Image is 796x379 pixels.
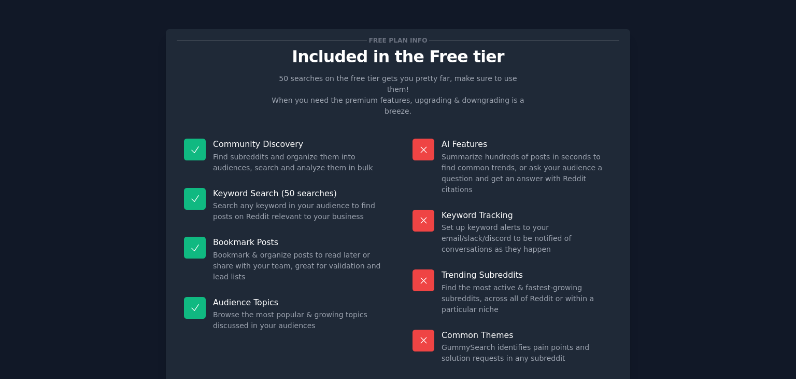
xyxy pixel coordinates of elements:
[213,139,383,150] p: Community Discovery
[213,309,383,331] dd: Browse the most popular & growing topics discussed in your audiences
[213,250,383,282] dd: Bookmark & organize posts to read later or share with your team, great for validation and lead lists
[442,282,612,315] dd: Find the most active & fastest-growing subreddits, across all of Reddit or within a particular niche
[442,269,612,280] p: Trending Subreddits
[442,342,612,364] dd: GummySearch identifies pain points and solution requests in any subreddit
[213,200,383,222] dd: Search any keyword in your audience to find posts on Reddit relevant to your business
[267,73,529,117] p: 50 searches on the free tier gets you pretty far, make sure to use them! When you need the premiu...
[442,222,612,255] dd: Set up keyword alerts to your email/slack/discord to be notified of conversations as they happen
[367,35,429,46] span: Free plan info
[213,237,383,248] p: Bookmark Posts
[442,210,612,221] p: Keyword Tracking
[213,297,383,308] p: Audience Topics
[442,152,612,195] dd: Summarize hundreds of posts in seconds to find common trends, or ask your audience a question and...
[442,330,612,341] p: Common Themes
[213,152,383,173] dd: Find subreddits and organize them into audiences, search and analyze them in bulk
[213,188,383,199] p: Keyword Search (50 searches)
[177,48,619,66] p: Included in the Free tier
[442,139,612,150] p: AI Features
